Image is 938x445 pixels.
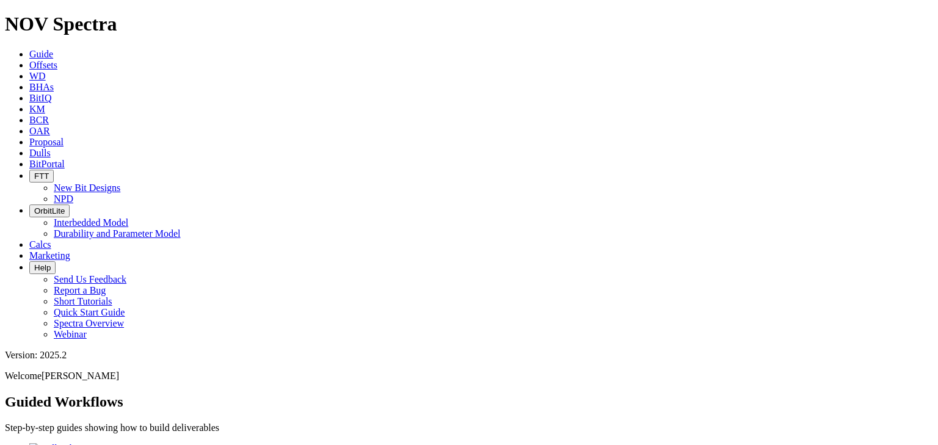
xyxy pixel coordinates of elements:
[54,296,112,306] a: Short Tutorials
[54,318,124,328] a: Spectra Overview
[54,274,126,284] a: Send Us Feedback
[54,329,87,339] a: Webinar
[29,239,51,250] a: Calcs
[29,159,65,169] a: BitPortal
[29,93,51,103] a: BitIQ
[29,137,64,147] a: Proposal
[54,183,120,193] a: New Bit Designs
[42,371,119,381] span: [PERSON_NAME]
[29,104,45,114] a: KM
[34,263,51,272] span: Help
[54,194,73,204] a: NPD
[5,13,933,35] h1: NOV Spectra
[5,350,933,361] div: Version: 2025.2
[54,307,125,317] a: Quick Start Guide
[34,206,65,215] span: OrbitLite
[29,250,70,261] a: Marketing
[54,285,106,295] a: Report a Bug
[5,371,933,382] p: Welcome
[29,60,57,70] a: Offsets
[29,49,53,59] a: Guide
[54,217,128,228] a: Interbedded Model
[29,261,56,274] button: Help
[54,228,181,239] a: Durability and Parameter Model
[5,394,933,410] h2: Guided Workflows
[29,71,46,81] a: WD
[29,170,54,183] button: FTT
[34,172,49,181] span: FTT
[29,82,54,92] a: BHAs
[29,115,49,125] a: BCR
[5,422,933,433] p: Step-by-step guides showing how to build deliverables
[29,148,51,158] a: Dulls
[29,126,50,136] a: OAR
[29,204,70,217] button: OrbitLite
